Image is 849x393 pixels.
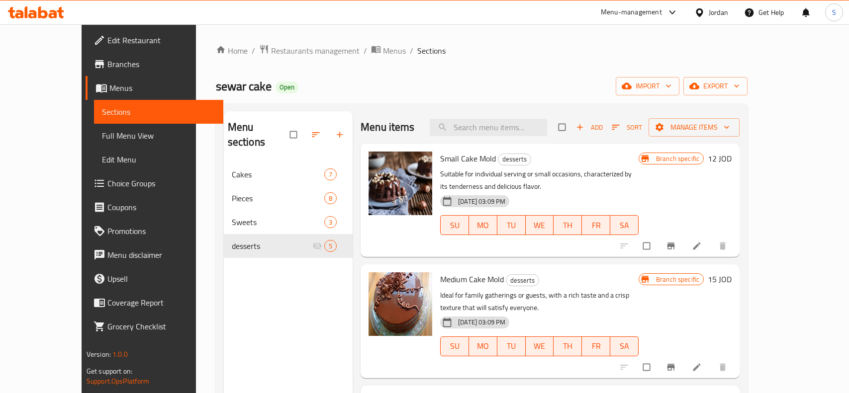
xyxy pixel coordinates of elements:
button: Add section [329,124,353,146]
a: Edit menu item [692,241,704,251]
a: Menu disclaimer [86,243,223,267]
span: Add [576,122,603,133]
span: sewar cake [216,75,272,97]
span: Add item [573,120,605,135]
span: Coupons [107,201,215,213]
span: Upsell [107,273,215,285]
svg: Inactive section [312,241,322,251]
button: WE [526,215,554,235]
span: Grocery Checklist [107,320,215,332]
span: SA [614,339,635,353]
li: / [252,45,255,57]
span: TH [558,218,578,233]
span: Promotions [107,225,215,237]
span: Sections [102,106,215,118]
button: TU [497,336,526,356]
span: WE [530,339,550,353]
span: Full Menu View [102,130,215,142]
img: Small Cake Mold [369,152,432,215]
span: desserts [498,154,531,165]
span: Sort [612,122,642,133]
span: 7 [325,170,336,179]
span: 3 [325,218,336,227]
h6: 12 JOD [708,152,732,165]
div: Jordan [709,7,728,18]
div: Sweets [232,216,324,228]
div: desserts [498,154,531,165]
a: Restaurants management [259,44,360,57]
h6: 15 JOD [708,272,732,286]
button: export [683,77,748,95]
button: FR [582,336,610,356]
a: Support.OpsPlatform [87,375,150,388]
span: Cakes [232,168,324,180]
span: Edit Restaurant [107,34,215,46]
span: Select to update [637,236,658,255]
span: Menus [383,45,406,57]
li: / [410,45,413,57]
span: FR [586,339,606,353]
button: delete [712,235,736,257]
a: Upsell [86,267,223,291]
span: SU [445,339,465,353]
span: WE [530,218,550,233]
button: Manage items [649,118,740,137]
button: delete [712,356,736,378]
span: Branches [107,58,215,70]
span: SA [614,218,635,233]
a: Edit Menu [94,148,223,171]
div: Cakes7 [224,162,353,186]
button: SA [610,215,639,235]
span: FR [586,218,606,233]
button: Add [573,120,605,135]
span: Branch specific [652,154,703,163]
span: Sort sections [305,124,329,146]
span: export [691,80,740,92]
span: Edit Menu [102,154,215,165]
span: Choice Groups [107,177,215,189]
span: MO [473,218,493,233]
a: Edit Restaurant [86,28,223,52]
div: items [324,240,337,252]
span: Pieces [232,192,324,204]
span: SU [445,218,465,233]
nav: breadcrumb [216,44,748,57]
span: Menus [109,82,215,94]
a: Coupons [86,195,223,219]
a: Edit menu item [692,362,704,372]
span: Select all sections [284,125,305,144]
div: Sweets3 [224,210,353,234]
div: desserts [506,274,539,286]
span: Get support on: [87,365,132,378]
span: Sections [417,45,446,57]
a: Menus [371,44,406,57]
div: desserts5 [224,234,353,258]
h2: Menu sections [228,120,290,150]
span: 1.0.0 [112,348,128,361]
span: Manage items [657,121,732,134]
span: Coverage Report [107,297,215,309]
nav: Menu sections [224,158,353,262]
p: Suitable for individual serving or small occasions, characterized by its tenderness and delicious... [440,168,639,193]
div: items [324,168,337,180]
div: Open [276,81,298,93]
a: Sections [94,100,223,124]
button: TU [497,215,526,235]
button: TH [554,336,582,356]
h2: Menu items [361,120,415,135]
span: MO [473,339,493,353]
span: [DATE] 03:09 PM [454,197,509,206]
a: Menus [86,76,223,100]
span: 5 [325,241,336,251]
span: Small Cake Mold [440,151,496,166]
a: Home [216,45,248,57]
input: search [430,119,547,136]
div: Pieces8 [224,186,353,210]
button: MO [469,336,497,356]
span: TU [501,339,522,353]
li: / [364,45,367,57]
button: WE [526,336,554,356]
div: Menu-management [601,6,662,18]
